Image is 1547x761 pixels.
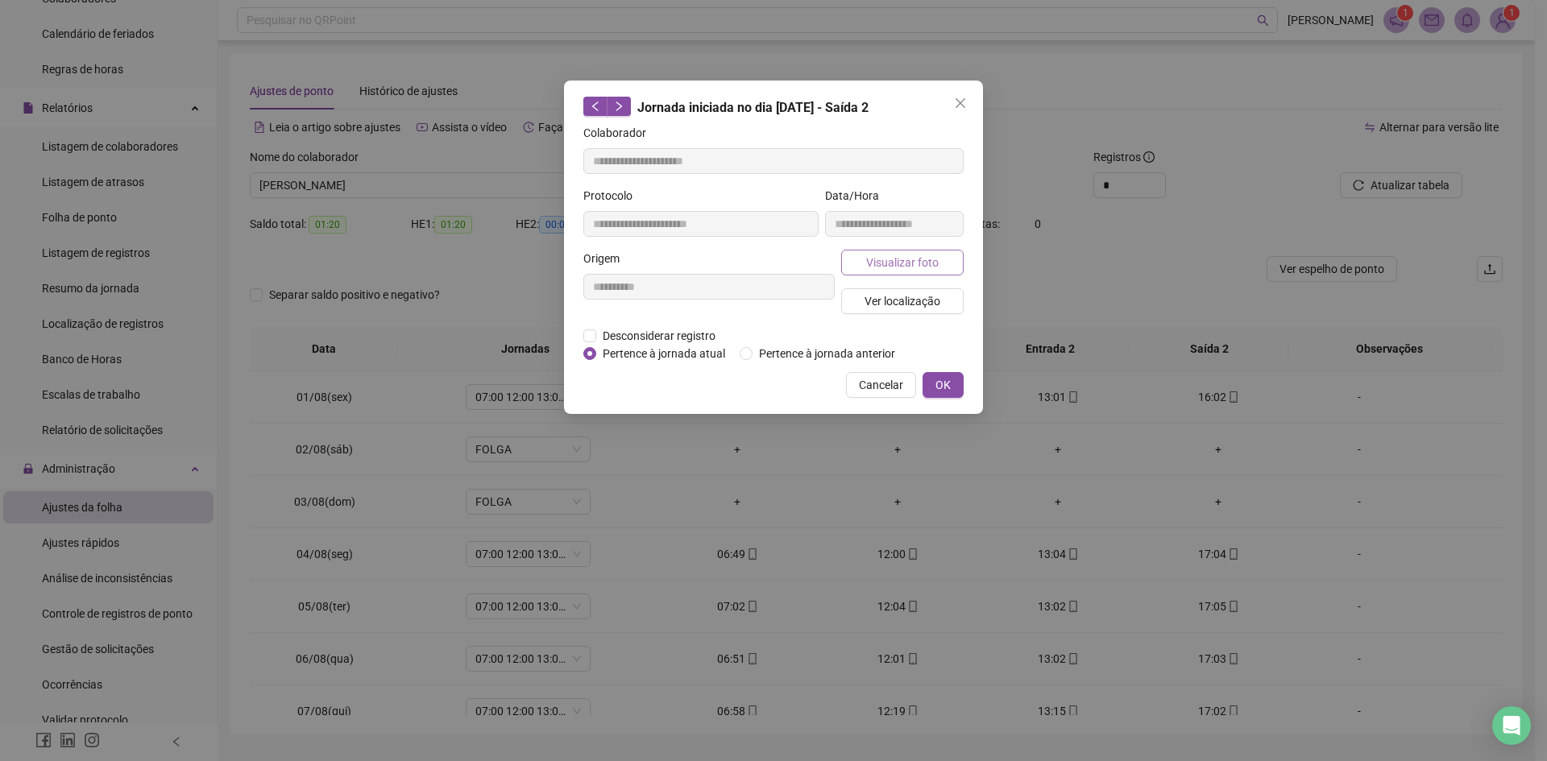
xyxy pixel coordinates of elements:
button: OK [923,372,964,398]
button: Visualizar foto [841,250,964,275]
span: Cancelar [859,376,903,394]
button: Close [948,90,973,116]
span: close [954,97,967,110]
button: right [607,97,631,116]
span: left [590,101,601,112]
span: Ver localização [865,292,940,310]
span: OK [935,376,951,394]
span: right [613,101,624,112]
button: left [583,97,608,116]
div: Open Intercom Messenger [1492,706,1531,745]
label: Colaborador [583,124,657,142]
span: Pertence à jornada atual [596,345,732,362]
button: Cancelar [846,372,916,398]
span: Pertence à jornada anterior [753,345,902,362]
label: Origem [583,250,630,267]
label: Protocolo [583,187,643,205]
span: Visualizar foto [866,254,939,271]
label: Data/Hora [825,187,890,205]
span: Desconsiderar registro [596,327,722,345]
button: Ver localização [841,288,964,314]
div: Jornada iniciada no dia [DATE] - Saída 2 [583,97,964,118]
